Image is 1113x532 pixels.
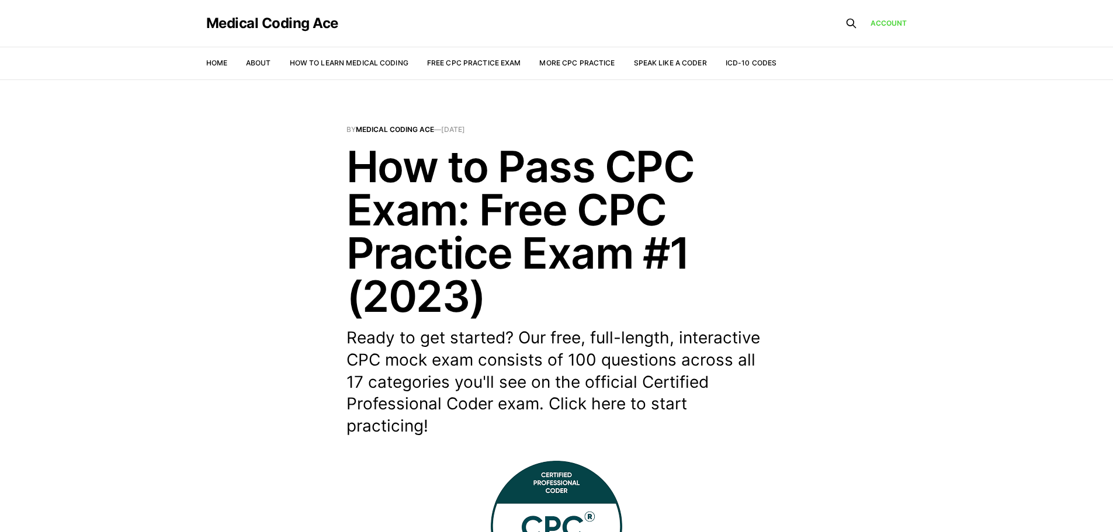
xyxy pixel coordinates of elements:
[246,58,271,67] a: About
[346,126,767,133] span: By —
[290,58,408,67] a: How to Learn Medical Coding
[539,58,615,67] a: More CPC Practice
[346,145,767,318] h1: How to Pass CPC Exam: Free CPC Practice Exam #1 (2023)
[634,58,707,67] a: Speak Like a Coder
[346,327,767,437] p: Ready to get started? Our free, full-length, interactive CPC mock exam consists of 100 questions ...
[441,125,465,134] time: [DATE]
[726,58,776,67] a: ICD-10 Codes
[356,125,434,134] a: Medical Coding Ace
[206,58,227,67] a: Home
[871,18,907,29] a: Account
[427,58,521,67] a: Free CPC Practice Exam
[206,16,338,30] a: Medical Coding Ace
